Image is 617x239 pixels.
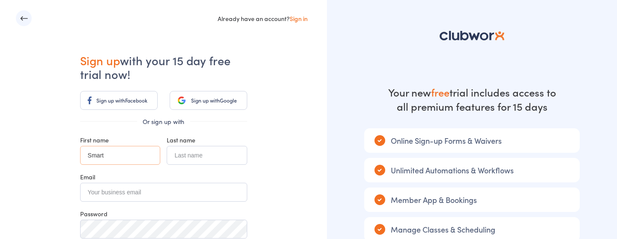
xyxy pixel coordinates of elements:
[431,85,449,99] strong: free
[80,183,247,202] input: Your business email
[80,146,160,165] input: First name
[191,97,220,104] span: Sign up with
[80,91,158,110] a: Sign up withFacebook
[80,209,247,218] div: Password
[290,14,308,23] a: Sign in
[364,128,580,153] div: Online Sign-up Forms & Waivers
[167,136,247,144] div: Last name
[364,158,580,182] div: Unlimited Automations & Workflows
[170,91,247,110] a: Sign up withGoogle
[167,146,247,165] input: Last name
[364,188,580,212] div: Member App & Bookings
[96,97,125,104] span: Sign up with
[440,31,504,40] img: logo-81c5d2ba81851df8b7b8b3f485ec5aa862684ab1dc4821eed5b71d8415c3dc76.svg
[218,14,308,23] div: Already have an account?
[80,52,120,68] span: Sign up
[386,85,558,113] div: Your new trial includes access to all premium features for 15 days
[80,117,247,126] div: Or sign up with
[80,136,160,144] div: First name
[80,53,247,81] h1: with your 15 day free trial now!
[80,172,247,181] div: Email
